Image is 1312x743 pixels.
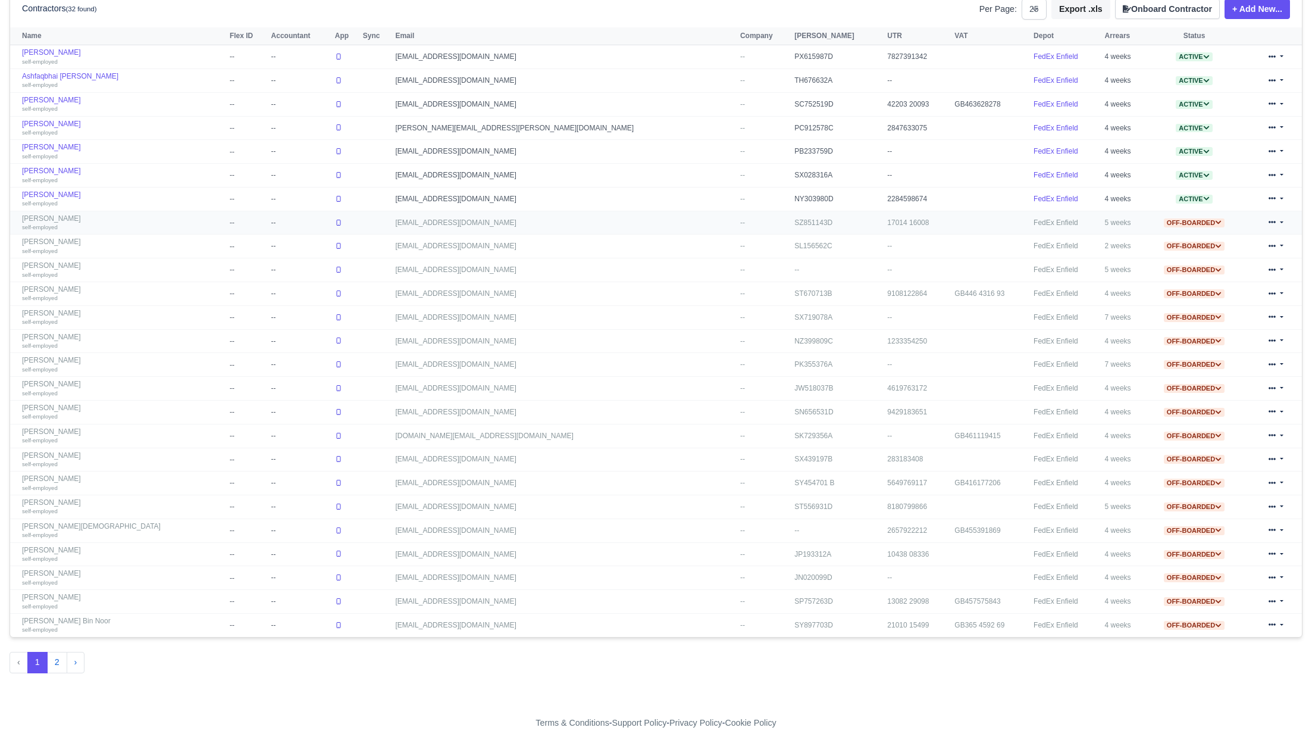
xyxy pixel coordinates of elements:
td: -- [268,424,332,448]
a: [PERSON_NAME] self-employed [22,143,224,160]
a: Off-boarded [1164,266,1225,274]
a: FedEx Enfield [1034,289,1078,298]
small: self-employed [22,319,58,325]
td: 4 weeks [1102,164,1147,188]
td: 4 weeks [1102,424,1147,448]
a: Active [1176,147,1212,155]
td: 7827391342 [884,45,951,69]
td: 4619763172 [884,377,951,401]
span: Off-boarded [1164,550,1225,559]
small: self-employed [22,153,58,160]
td: 4 weeks [1102,329,1147,353]
span: -- [740,124,745,132]
iframe: Chat Widget [1252,686,1312,743]
a: FedEx Enfield [1034,573,1078,582]
td: [EMAIL_ADDRESS][DOMAIN_NAME] [392,377,737,401]
a: Off-boarded [1164,502,1225,511]
td: 2847633075 [884,116,951,140]
a: FedEx Enfield [1034,597,1078,605]
a: FedEx Enfield [1034,408,1078,416]
td: -- [227,282,268,306]
td: 7 weeks [1102,353,1147,377]
td: -- [227,45,268,69]
td: [EMAIL_ADDRESS][DOMAIN_NAME] [392,353,737,377]
a: [PERSON_NAME] self-employed [22,238,224,255]
span: -- [740,147,745,155]
small: self-employed [22,200,58,207]
button: Next » [67,652,85,673]
small: self-employed [22,555,58,562]
span: Off-boarded [1164,408,1225,417]
span: -- [740,479,745,487]
th: App [332,27,360,45]
td: -- [227,140,268,164]
td: -- [884,235,951,258]
td: -- [227,377,268,401]
td: -- [227,305,268,329]
td: [EMAIL_ADDRESS][DOMAIN_NAME] [392,519,737,542]
a: Off-boarded [1164,242,1225,250]
small: (32 found) [66,5,97,13]
td: 4 weeks [1102,45,1147,69]
td: NZ399809C [791,329,884,353]
td: [EMAIL_ADDRESS][DOMAIN_NAME] [392,258,737,282]
th: Email [392,27,737,45]
small: self-employed [22,390,58,397]
span: Active [1176,147,1212,156]
th: Sync [360,27,393,45]
span: -- [740,384,745,392]
td: -- [227,164,268,188]
a: [PERSON_NAME] Bin Noor self-employed [22,617,224,634]
a: [PERSON_NAME] self-employed [22,48,224,65]
span: Off-boarded [1164,621,1225,630]
a: FedEx Enfield [1034,100,1078,108]
td: [EMAIL_ADDRESS][DOMAIN_NAME] [392,187,737,211]
td: -- [884,353,951,377]
a: [PERSON_NAME] self-employed [22,546,224,563]
small: self-employed [22,603,58,610]
span: Off-boarded [1164,479,1225,488]
td: -- [268,69,332,93]
a: Active [1176,76,1212,85]
td: -- [268,187,332,211]
small: self-employed [22,58,58,65]
small: self-employed [22,271,58,278]
a: FedEx Enfield [1034,195,1078,203]
th: Accountant [268,27,332,45]
a: Off-boarded [1164,360,1225,369]
small: self-employed [22,105,58,112]
a: FedEx Enfield [1034,218,1078,227]
a: Cookie Policy [725,718,776,728]
td: -- [268,140,332,164]
span: Off-boarded [1164,313,1225,322]
td: 5 weeks [1102,495,1147,519]
td: -- [227,472,268,495]
td: 4 weeks [1102,448,1147,472]
h6: Contractors [22,4,96,14]
td: [EMAIL_ADDRESS][DOMAIN_NAME] [392,140,737,164]
td: -- [884,164,951,188]
a: FedEx Enfield [1034,76,1078,85]
td: -- [268,282,332,306]
span: Off-boarded [1164,455,1225,464]
span: -- [740,502,745,511]
a: [PERSON_NAME] self-employed [22,569,224,586]
td: SZ851143D [791,211,884,235]
td: [EMAIL_ADDRESS][DOMAIN_NAME] [392,400,737,424]
td: 4 weeks [1102,400,1147,424]
a: [PERSON_NAME] self-employed [22,167,224,184]
th: Arrears [1102,27,1147,45]
td: GB461119415 [951,424,1031,448]
td: -- [227,69,268,93]
a: FedEx Enfield [1034,526,1078,535]
a: Support Policy [612,718,667,728]
td: [EMAIL_ADDRESS][DOMAIN_NAME] [392,495,737,519]
a: Off-boarded [1164,432,1225,440]
a: Off-boarded [1164,384,1225,392]
span: Active [1176,100,1212,109]
small: self-employed [22,413,58,420]
td: 4 weeks [1102,140,1147,164]
td: NY303980D [791,187,884,211]
a: [PERSON_NAME] self-employed [22,451,224,469]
